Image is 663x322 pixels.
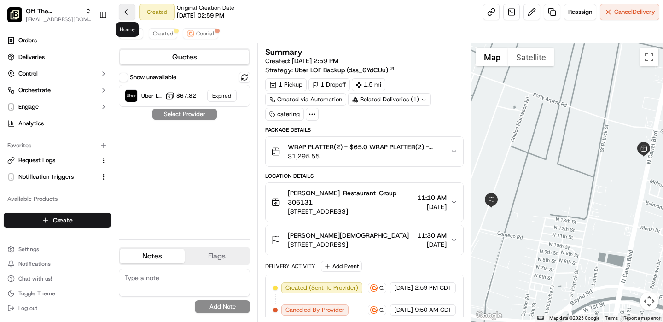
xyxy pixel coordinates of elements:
button: Request Logs [4,153,111,168]
p: Welcome 👋 [9,37,168,52]
span: Log out [18,304,37,312]
button: Off The Hook - ThibodauxOff The [PERSON_NAME][EMAIL_ADDRESS][DOMAIN_NAME] [4,4,95,26]
span: [DATE] [417,202,447,211]
div: We're available if you need us! [41,97,127,105]
a: Orders [4,33,111,48]
span: $1,295.55 [288,152,442,161]
span: WRAP PLATTER(2) - $65.0 WRAP PLATTER(2) - $65.0 FRIED GREEN BEANS (Serves 18-20)(2) - $65.0 FRIED... [288,142,442,152]
label: Show unavailable [130,73,176,82]
button: [PERSON_NAME][DEMOGRAPHIC_DATA][STREET_ADDRESS]11:30 AM[DATE] [266,225,463,255]
div: Favorites [4,138,111,153]
span: $67.82 [176,92,196,100]
a: Analytics [4,116,111,131]
span: Reassign [568,8,592,16]
span: Uber LOF [141,92,162,100]
span: [DATE] [81,143,100,150]
button: $67.82 [165,91,196,100]
span: Control [18,70,38,78]
button: Reassign [564,4,596,20]
a: 💻API Documentation [74,202,151,219]
span: 11:10 AM [417,193,447,202]
button: Off The [PERSON_NAME] [26,6,81,16]
button: WRAP PLATTER(2) - $65.0 WRAP PLATTER(2) - $65.0 FRIED GREEN BEANS (Serves 18-20)(2) - $65.0 FRIED... [266,137,463,166]
button: Notification Triggers [4,170,111,184]
span: Created [153,30,173,37]
a: Deliveries [4,50,111,64]
div: 💻 [78,207,85,214]
div: Home [116,22,139,37]
span: Orders [18,36,37,45]
button: Show satellite imagery [508,48,554,66]
button: Add Event [321,261,362,272]
span: [STREET_ADDRESS] [288,240,409,249]
span: [DATE] [394,306,413,314]
img: Google [474,310,504,322]
button: Settings [4,243,111,256]
img: couriallogo.png [370,284,378,292]
div: Available Products [4,192,111,206]
img: Masood Aslam [9,159,24,174]
span: [DATE] 2:59 PM [292,57,338,65]
span: Canceled By Provider [285,306,344,314]
span: Uber LOF Backup (dss_6YdCUu) [295,65,388,75]
span: • [76,143,80,150]
button: Orchestrate [4,83,111,98]
span: Notification Triggers [18,173,74,181]
a: Uber LOF Backup (dss_6YdCUu) [295,65,395,75]
span: Request Logs [18,156,55,164]
h3: Summary [265,48,302,56]
span: 11:30 AM [417,231,447,240]
span: Analytics [18,119,44,128]
button: Chat with us! [4,272,111,285]
span: Knowledge Base [18,206,70,215]
div: 📗 [9,207,17,214]
button: CancelDelivery [600,4,659,20]
img: couriallogo.png [187,30,194,37]
div: Delivery Activity [265,263,315,270]
div: Related Deliveries (1) [348,93,431,106]
span: [PERSON_NAME] [29,143,75,150]
button: Log out [4,302,111,315]
span: • [76,168,80,175]
span: Courial [196,30,214,37]
div: Past conversations [9,120,62,127]
img: 1736555255976-a54dd68f-1ca7-489b-9aae-adbdc363a1c4 [18,143,26,151]
span: Created (Sent To Provider) [285,284,358,292]
span: Settings [18,246,39,253]
span: [DATE] 02:59 PM [177,12,224,20]
button: [EMAIL_ADDRESS][DOMAIN_NAME] [26,16,92,23]
button: Quotes [120,50,249,64]
button: Notes [120,249,185,263]
a: Report a map error [623,316,660,321]
div: 1 Dropoff [308,78,350,91]
span: [DATE] [417,240,447,249]
img: couriallogo.png [370,306,378,314]
input: Got a question? Start typing here... [24,59,166,69]
span: [DATE] [81,168,100,175]
span: [STREET_ADDRESS] [288,207,413,216]
button: Map camera controls [640,292,658,310]
span: [PERSON_NAME][DEMOGRAPHIC_DATA] [288,231,409,240]
span: Cancel Delivery [614,8,655,16]
span: Notifications [18,260,51,268]
div: 1 Pickup [265,78,307,91]
div: Strategy: [265,65,395,75]
button: Courial [183,28,218,39]
span: 9:50 AM CDT [415,306,452,314]
span: Original Creation Date [177,4,234,12]
button: Start new chat [157,91,168,102]
a: Request Logs [7,156,96,164]
span: [PERSON_NAME] [29,168,75,175]
img: 1736555255976-a54dd68f-1ca7-489b-9aae-adbdc363a1c4 [18,168,26,176]
a: Terms (opens in new tab) [605,316,618,321]
span: Courial [379,284,384,292]
div: Start new chat [41,88,151,97]
button: Show street map [476,48,508,66]
button: Toggle Theme [4,287,111,300]
button: Flags [185,249,250,263]
span: Pylon [92,228,111,235]
span: API Documentation [87,206,148,215]
span: [PERSON_NAME]-Restaurant-Group-306131 [288,188,413,207]
span: Orchestrate [18,86,51,94]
